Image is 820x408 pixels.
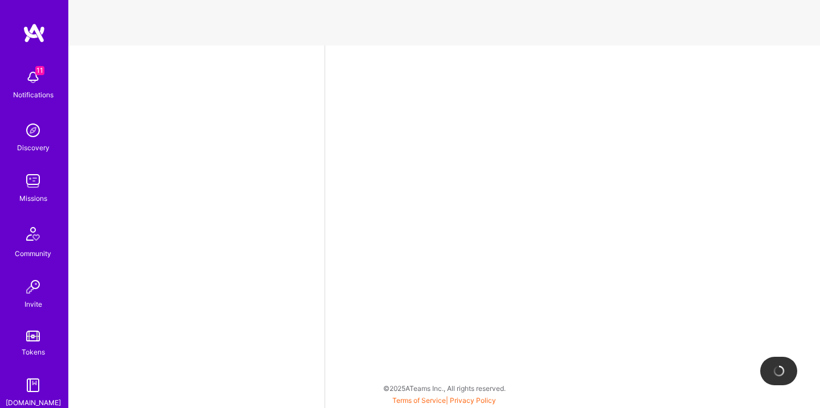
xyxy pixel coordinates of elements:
[17,142,50,154] div: Discovery
[22,346,45,358] div: Tokens
[392,396,496,405] span: |
[13,89,54,101] div: Notifications
[450,396,496,405] a: Privacy Policy
[392,396,446,405] a: Terms of Service
[26,331,40,341] img: tokens
[24,298,42,310] div: Invite
[15,248,51,259] div: Community
[22,170,44,192] img: teamwork
[68,374,820,402] div: © 2025 ATeams Inc., All rights reserved.
[23,23,46,43] img: logo
[22,374,44,397] img: guide book
[22,275,44,298] img: Invite
[19,192,47,204] div: Missions
[35,66,44,75] span: 11
[19,220,47,248] img: Community
[772,364,786,378] img: loading
[22,66,44,89] img: bell
[22,119,44,142] img: discovery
